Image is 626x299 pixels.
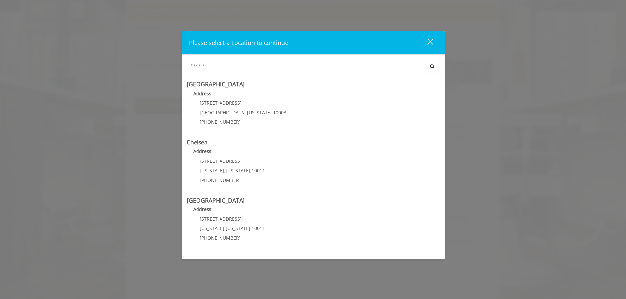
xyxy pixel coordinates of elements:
span: [US_STATE] [247,109,272,116]
button: close dialog [415,36,437,50]
span: , [250,225,252,231]
span: , [224,225,226,231]
span: [US_STATE] [200,167,224,174]
span: , [246,109,247,116]
div: Center Select [187,60,440,76]
b: Address: [193,206,213,212]
span: [PHONE_NUMBER] [200,119,241,125]
span: [GEOGRAPHIC_DATA] [200,109,246,116]
span: [STREET_ADDRESS] [200,158,242,164]
span: [PHONE_NUMBER] [200,177,241,183]
span: , [224,167,226,174]
span: [STREET_ADDRESS] [200,216,242,222]
b: [GEOGRAPHIC_DATA] [187,80,245,88]
span: 10011 [252,167,265,174]
span: 10011 [252,225,265,231]
div: close dialog [420,38,433,48]
b: Address: [193,90,213,96]
span: [US_STATE] [200,225,224,231]
span: [US_STATE] [226,225,250,231]
span: Please select a Location to continue [189,39,288,47]
span: 10003 [273,109,286,116]
b: Flatiron [187,254,207,262]
i: Search button [429,64,436,69]
span: [US_STATE] [226,167,250,174]
b: Chelsea [187,138,208,146]
span: , [272,109,273,116]
b: [GEOGRAPHIC_DATA] [187,196,245,204]
input: Search Center [187,60,425,73]
span: , [250,167,252,174]
span: [STREET_ADDRESS] [200,100,242,106]
span: [PHONE_NUMBER] [200,235,241,241]
b: Address: [193,148,213,154]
